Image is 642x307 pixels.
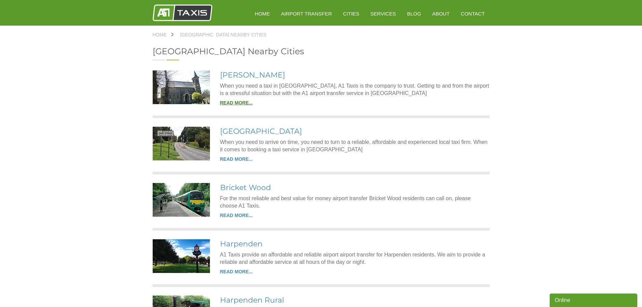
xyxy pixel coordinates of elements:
[550,292,639,307] iframe: chat widget
[220,156,253,162] a: READ MORE...
[402,5,426,22] a: Blog
[220,296,284,305] a: Harpenden Rural
[220,139,490,153] p: When you need to arrive on time, you need to turn to a reliable, affordable and experienced local...
[153,70,210,104] img: Colney Heath
[220,82,490,97] p: When you need a taxi in [GEOGRAPHIC_DATA], A1 Taxis is the company to trust. Getting to and from ...
[338,5,364,22] a: Cities
[276,5,337,22] a: Airport Transfer
[220,251,490,266] p: A1 Taxis provide an affordable and reliable airport airport transfer for Harpenden residents. We ...
[220,213,253,218] a: READ MORE...
[220,195,490,210] p: For the most reliable and best value for money airport transfer Bricket Wood residents can call o...
[456,5,489,22] a: Contact
[220,100,253,105] a: READ MORE...
[250,5,275,22] a: HOME
[366,5,401,22] a: Services
[153,47,490,56] h2: [GEOGRAPHIC_DATA] Nearby Cities
[153,239,210,273] img: Harpenden
[220,127,302,136] a: [GEOGRAPHIC_DATA]
[153,183,210,217] img: Bricket Wood
[153,4,212,21] img: A1 Taxis
[220,183,271,192] a: Bricket Wood
[220,269,253,274] a: READ MORE...
[153,32,167,37] span: Home
[220,70,285,80] a: [PERSON_NAME]
[153,32,174,37] a: Home
[174,32,273,37] a: [GEOGRAPHIC_DATA] Nearby Cities
[153,127,210,160] img: Park Street Lane
[180,32,267,37] span: [GEOGRAPHIC_DATA] Nearby Cities
[427,5,454,22] a: About
[220,239,263,248] a: Harpenden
